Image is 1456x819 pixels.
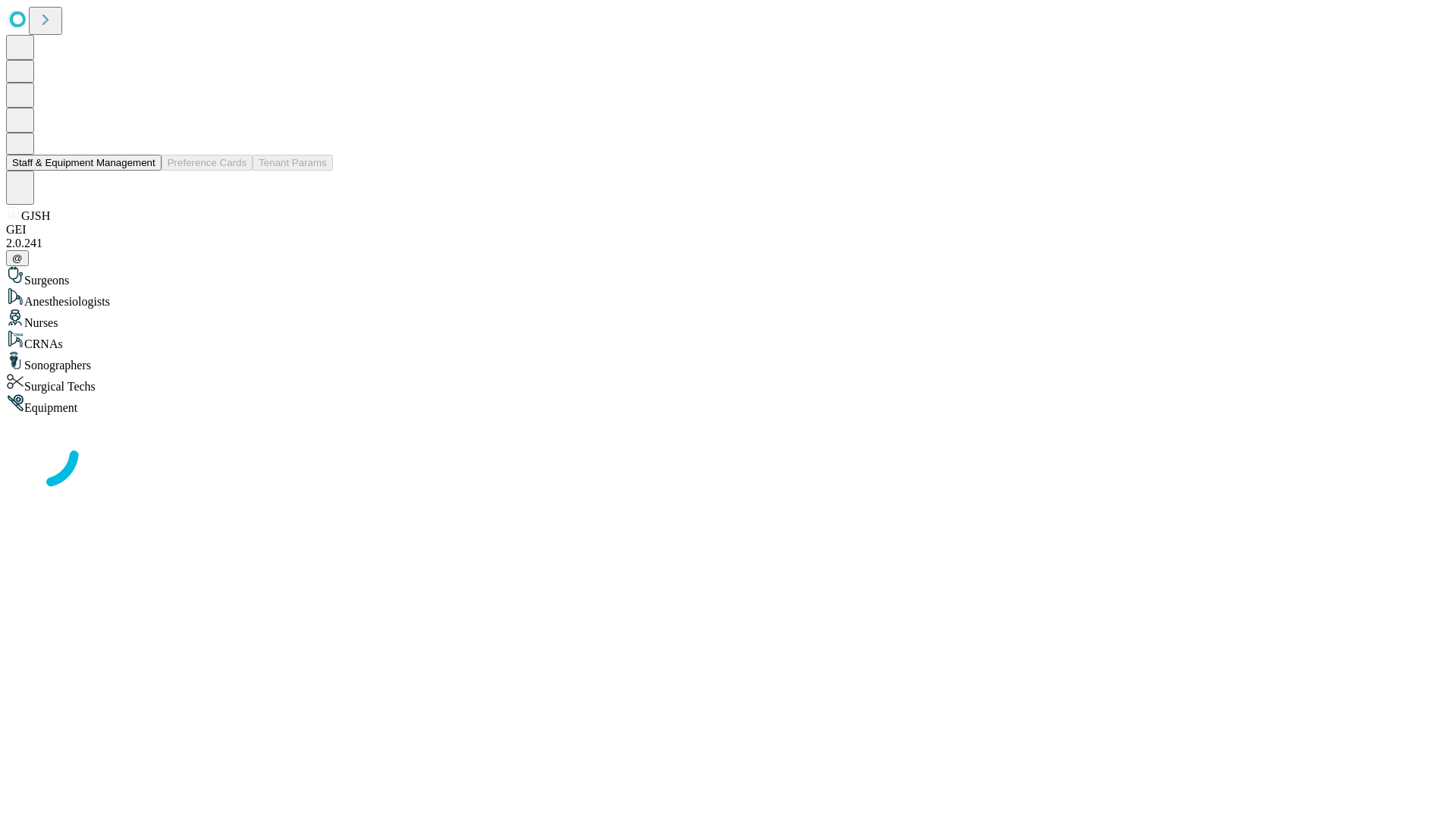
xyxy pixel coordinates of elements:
[12,253,23,264] span: @
[162,155,253,171] button: Preference Cards
[6,250,29,266] button: @
[6,330,1450,351] div: CRNAs
[6,266,1450,287] div: Surgeons
[6,309,1450,330] div: Nurses
[6,287,1450,309] div: Anesthesiologists
[6,223,1450,237] div: GEI
[6,155,162,171] button: Staff & Equipment Management
[21,209,50,222] span: GJSH
[6,394,1450,415] div: Equipment
[253,155,333,171] button: Tenant Params
[6,237,1450,250] div: 2.0.241
[6,372,1450,394] div: Surgical Techs
[6,351,1450,372] div: Sonographers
